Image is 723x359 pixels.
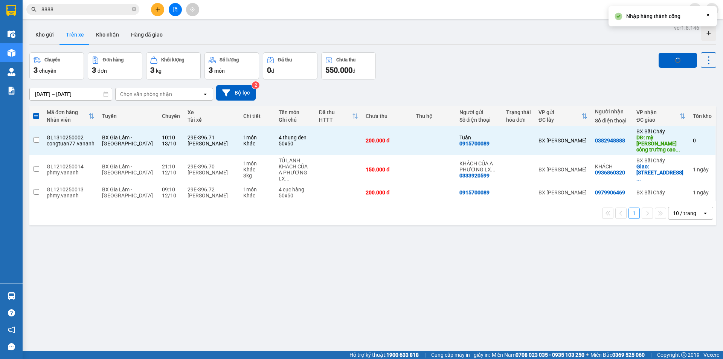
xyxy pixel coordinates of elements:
div: phmy.vananh [47,192,95,199]
button: Chuyến3chuyến [29,52,84,79]
input: Tìm tên, số ĐT hoặc mã đơn [41,5,130,14]
div: 200.000 đ [366,137,408,144]
div: 0333920599 [459,173,490,179]
div: Đã thu [278,57,292,63]
img: solution-icon [8,87,15,95]
button: Đơn hàng3đơn [88,52,142,79]
svg: open [702,210,708,216]
button: file-add [169,3,182,16]
span: chuyến [39,68,56,74]
div: 29E-396.70 [188,163,236,170]
div: VP gửi [538,109,581,115]
strong: 0708 023 035 - 0935 103 250 [516,352,584,358]
span: ... [285,176,290,182]
span: close-circle [132,7,136,11]
button: aim [186,3,199,16]
div: Tuyến [102,113,154,119]
button: Bộ lọc [216,85,256,101]
div: 0915700089 [459,141,490,147]
span: ... [676,147,680,153]
button: plus [151,3,164,16]
span: 550.000 [325,66,352,75]
div: Khối lượng [161,57,184,63]
div: 10:10 [162,134,180,141]
div: HTTT [319,117,352,123]
div: 200.000 đ [366,189,408,196]
span: | [650,351,651,359]
svg: Close [705,12,711,18]
div: KHÁCH CỦA A PHƯƠNG LX TUYẾN [279,163,311,182]
th: Toggle SortBy [535,106,591,126]
img: warehouse-icon [8,30,15,38]
div: Tên món [279,109,311,115]
div: Người nhận [595,108,629,115]
div: BX [PERSON_NAME] [538,189,587,196]
button: Đã thu0đ [263,52,317,79]
div: [PERSON_NAME] [188,192,236,199]
span: kg [156,68,162,74]
div: 21:10 [162,163,180,170]
span: 0 [267,66,271,75]
th: Toggle SortBy [43,106,98,126]
div: Giao: GỬI VỀ CHỢ HẠ LONG 1, ĐỐI DIỆN CỔNG XE VÀO [636,163,685,182]
button: caret-down [705,3,718,16]
div: 12/10 [162,170,180,176]
div: Trạng thái [506,109,531,115]
div: Số điện thoại [459,117,499,123]
div: Khác [243,141,271,147]
span: close-circle [132,6,136,13]
div: Số lượng [220,57,239,63]
div: 3 kg [243,173,271,179]
div: Chưa thu [366,113,408,119]
div: Chọn văn phòng nhận [120,90,172,98]
span: Miền Bắc [590,351,645,359]
div: hóa đơn [506,117,531,123]
div: Chưa thu [336,57,355,63]
div: Tồn kho [693,113,712,119]
span: tgkhanh.vananh [633,5,688,14]
sup: 2 [252,81,259,89]
div: GL1210250013 [47,186,95,192]
th: Toggle SortBy [315,106,362,126]
span: 3 [209,66,213,75]
span: BX Gia Lâm - [GEOGRAPHIC_DATA] [102,134,153,147]
div: Chuyến [162,113,180,119]
button: Kho gửi [29,26,60,44]
div: Mã đơn hàng [47,109,88,115]
div: 1 món [243,186,271,192]
div: 13/10 [162,141,180,147]
span: món [214,68,225,74]
div: Xe [188,109,236,115]
span: aim [190,7,195,12]
div: 0979906469 [595,189,625,196]
img: warehouse-icon [8,292,15,300]
span: đơn [98,68,107,74]
div: 12/10 [162,192,180,199]
button: Trên xe [60,26,90,44]
span: Hỗ trợ kỹ thuật: [349,351,419,359]
div: [PERSON_NAME] [188,170,236,176]
div: phmy.vananh [47,170,95,176]
div: BX Bãi Cháy [636,157,685,163]
svg: open [202,91,208,97]
div: Nhập hàng thành công [626,12,680,20]
strong: 0369 525 060 [612,352,645,358]
div: Khác [243,167,271,173]
div: Thu hộ [416,113,452,119]
div: 1 món [243,134,271,141]
div: 1 món [243,160,271,167]
button: loading Nhập hàng [659,53,697,68]
div: 4 cục hàng 50x50 [279,186,311,199]
th: Toggle SortBy [633,106,689,126]
span: ⚪️ [586,353,589,356]
span: question-circle [8,309,15,316]
strong: 1900 633 818 [386,352,419,358]
div: Đã thu [319,109,352,115]
div: ĐC giao [636,117,679,123]
div: 0915700089 [459,189,490,196]
div: Tạo kho hàng mới [701,26,716,41]
div: BX [PERSON_NAME] [538,167,587,173]
span: search [31,7,37,12]
input: Select a date range. [30,88,112,100]
span: notification [8,326,15,333]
